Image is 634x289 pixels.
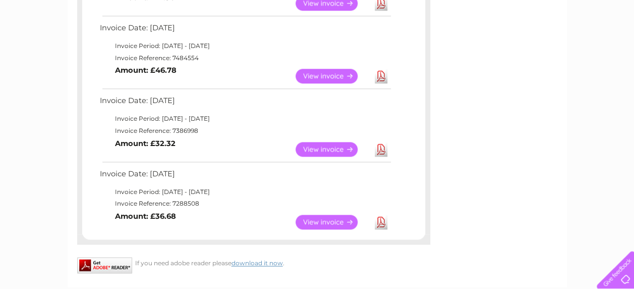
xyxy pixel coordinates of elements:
[232,259,283,267] a: download it now
[296,215,370,229] a: View
[510,43,540,51] a: Telecoms
[97,52,392,64] td: Invoice Reference: 7484554
[375,69,387,83] a: Download
[482,43,504,51] a: Energy
[97,113,392,125] td: Invoice Period: [DATE] - [DATE]
[375,142,387,157] a: Download
[97,40,392,52] td: Invoice Period: [DATE] - [DATE]
[97,186,392,198] td: Invoice Period: [DATE] - [DATE]
[115,212,176,221] b: Amount: £36.68
[115,139,176,148] b: Amount: £32.32
[456,43,476,51] a: Water
[375,215,387,229] a: Download
[97,198,392,210] td: Invoice Reference: 7288508
[97,167,392,186] td: Invoice Date: [DATE]
[97,125,392,137] td: Invoice Reference: 7386998
[115,66,177,75] b: Amount: £46.78
[79,6,556,49] div: Clear Business is a trading name of Verastar Limited (registered in [GEOGRAPHIC_DATA] No. 3667643...
[97,94,392,113] td: Invoice Date: [DATE]
[546,43,561,51] a: Blog
[97,21,392,40] td: Invoice Date: [DATE]
[22,26,74,57] img: logo.png
[296,142,370,157] a: View
[444,5,513,18] a: 0333 014 3131
[296,69,370,83] a: View
[601,43,624,51] a: Log out
[567,43,592,51] a: Contact
[77,257,430,267] div: If you need adobe reader please .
